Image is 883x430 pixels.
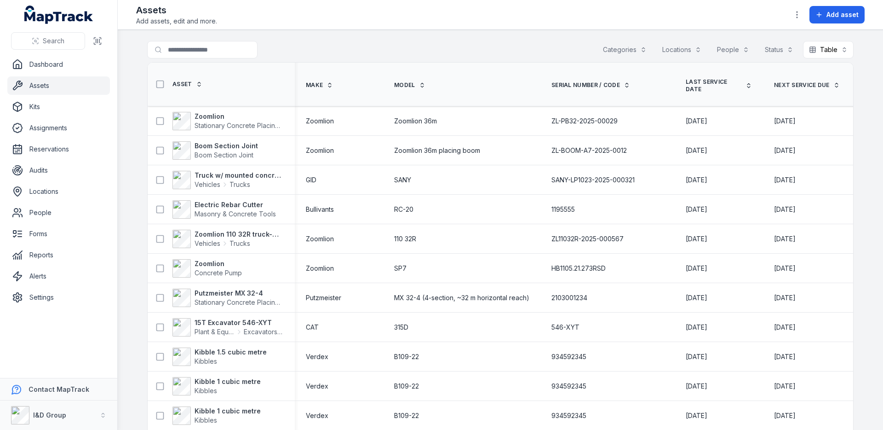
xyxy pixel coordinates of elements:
[244,327,284,337] span: Excavators & Plant
[172,81,202,88] a: Asset
[306,264,334,273] span: Zoomlion
[172,259,242,278] a: ZoomlionConcrete Pump
[172,141,258,160] a: Boom Section JointBoom Section Joint
[229,239,250,248] span: Trucks
[306,352,328,361] span: Verdex
[686,264,707,273] time: 14/05/2025, 12:00:00 am
[774,175,796,185] time: 16/07/2025, 12:00:00 am
[306,116,334,126] span: Zoomlion
[686,323,707,332] time: 08/02/2025, 12:00:00 am
[774,116,796,126] time: 18/09/2025, 12:00:00 am
[7,267,110,285] a: Alerts
[306,293,341,302] span: Putzmeister
[7,76,110,95] a: Assets
[172,318,284,337] a: 15T Excavator 546-XYTPlant & EquipmentExcavators & Plant
[195,112,284,121] strong: Zoomlion
[195,377,261,386] strong: Kibble 1 cubic metre
[7,225,110,243] a: Forms
[306,382,328,391] span: Verdex
[686,411,707,420] time: 16/01/2025, 12:00:00 am
[774,411,796,420] time: 16/07/2025, 12:00:00 am
[7,203,110,222] a: People
[597,41,653,58] button: Categories
[774,382,796,391] time: 16/07/2025, 12:00:00 am
[656,41,707,58] button: Locations
[306,81,323,89] span: Make
[394,234,416,244] span: 110 32R
[686,205,707,213] span: [DATE]
[686,352,707,361] time: 16/01/2025, 12:00:00 am
[774,353,796,360] span: [DATE]
[774,146,796,155] time: 11/02/2026, 12:00:00 am
[686,382,707,390] span: [DATE]
[686,353,707,360] span: [DATE]
[306,146,334,155] span: Zoomlion
[306,411,328,420] span: Verdex
[195,289,284,298] strong: Putzmeister MX 32-4
[686,78,742,93] span: Last service date
[394,323,408,332] span: 315D
[195,318,284,327] strong: 15T Excavator 546-XYT
[195,230,284,239] strong: Zoomlion 110 32R truck-mounted concrete pump
[551,382,586,391] span: 934592345
[172,81,192,88] span: Asset
[551,175,635,185] span: SANY-LP1023-2025-000321
[774,146,796,154] span: [DATE]
[7,161,110,180] a: Audits
[686,382,707,391] time: 16/01/2025, 12:00:00 am
[195,259,242,268] strong: Zoomlion
[551,234,624,244] span: ZL11032R-2025-000567
[686,175,707,185] time: 16/01/2025, 12:00:00 am
[774,205,796,213] span: [DATE]
[551,411,586,420] span: 934592345
[195,122,298,129] span: Stationary Concrete Placing Boom
[172,289,284,307] a: Putzmeister MX 32-4Stationary Concrete Placing Boom
[306,175,316,185] span: GID
[172,112,284,130] a: ZoomlionStationary Concrete Placing Boom
[774,81,840,89] a: Next Service Due
[774,382,796,390] span: [DATE]
[774,352,796,361] time: 16/07/2025, 12:00:00 am
[7,288,110,307] a: Settings
[551,116,618,126] span: ZL-PB32-2025-00029
[551,81,620,89] span: Serial Number / Code
[136,4,217,17] h2: Assets
[7,140,110,158] a: Reservations
[33,411,66,419] strong: I&D Group
[195,180,220,189] span: Vehicles
[774,205,796,214] time: 02/09/2025, 12:00:00 am
[774,293,796,302] time: 02/04/2026, 12:00:00 am
[774,117,796,125] span: [DATE]
[195,171,284,180] strong: Truck w/ mounted concrete pump
[306,81,333,89] a: Make
[551,205,575,214] span: 1195555
[774,235,796,243] span: [DATE]
[774,412,796,419] span: [DATE]
[394,352,419,361] span: B109-22
[394,175,411,185] span: SANY
[774,264,796,272] span: [DATE]
[195,298,298,306] span: Stationary Concrete Placing Boom
[686,146,707,155] time: 11/02/2025, 12:00:00 am
[686,205,707,214] time: 02/03/2025, 12:00:00 am
[136,17,217,26] span: Add assets, edit and more.
[394,81,415,89] span: Model
[7,182,110,201] a: Locations
[7,55,110,74] a: Dashboard
[774,323,796,332] time: 08/08/2025, 12:00:00 am
[774,323,796,331] span: [DATE]
[195,407,261,416] strong: Kibble 1 cubic metre
[774,264,796,273] time: 14/05/2026, 12:00:00 am
[551,323,579,332] span: 546-XYT
[29,385,89,393] strong: Contact MapTrack
[686,412,707,419] span: [DATE]
[172,230,284,248] a: Zoomlion 110 32R truck-mounted concrete pumpVehiclesTrucks
[551,81,630,89] a: Serial Number / Code
[24,6,93,24] a: MapTrack
[195,387,217,395] span: Kibbles
[774,234,796,244] time: 03/05/2026, 12:00:00 am
[759,41,799,58] button: Status
[172,348,267,366] a: Kibble 1.5 cubic metreKibbles
[686,235,707,243] span: [DATE]
[195,200,276,209] strong: Electric Rebar Cutter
